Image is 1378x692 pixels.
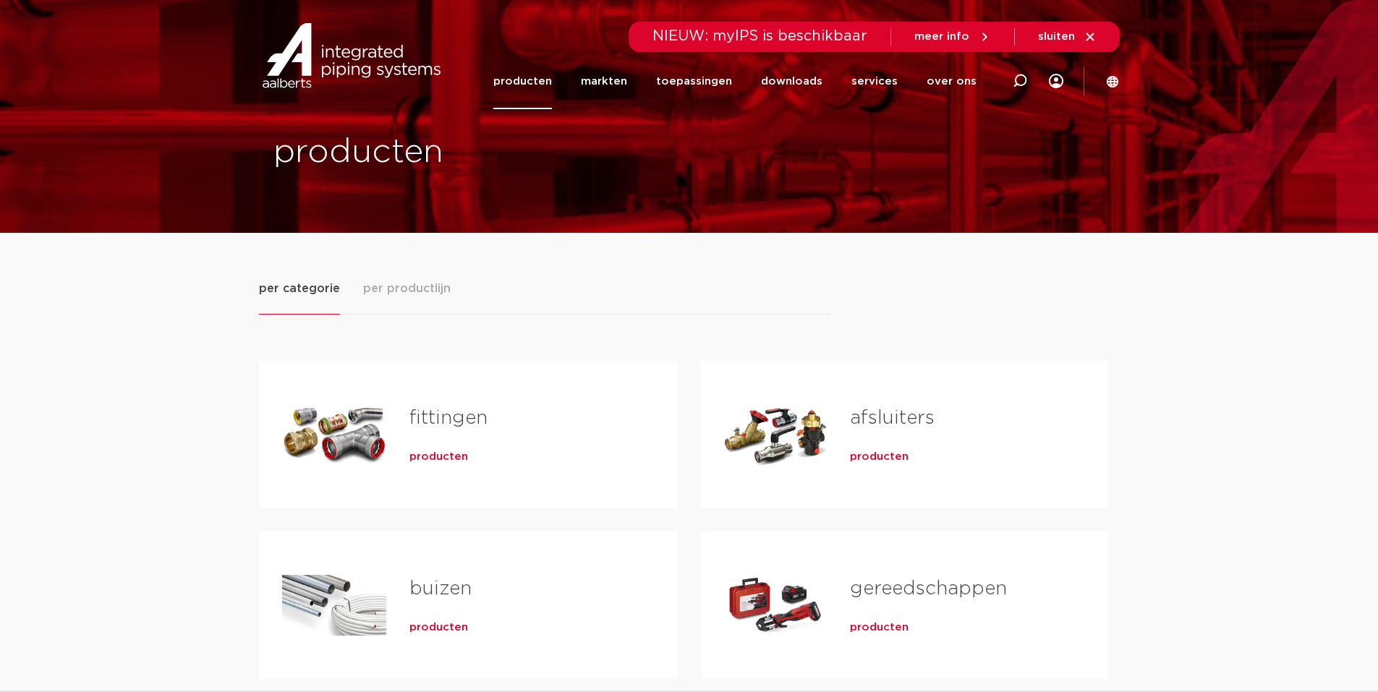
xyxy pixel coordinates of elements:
a: producten [850,620,909,635]
h1: producten [273,129,682,176]
a: downloads [761,54,822,109]
span: per productlijn [363,280,451,297]
a: services [851,54,898,109]
a: producten [850,450,909,464]
a: producten [409,450,468,464]
a: producten [493,54,552,109]
nav: Menu [493,54,977,109]
span: meer info [914,31,969,42]
a: gereedschappen [850,579,1007,598]
a: producten [409,620,468,635]
a: markten [581,54,627,109]
span: sluiten [1038,31,1075,42]
a: fittingen [409,409,488,427]
a: over ons [927,54,977,109]
a: sluiten [1038,30,1097,43]
a: meer info [914,30,991,43]
span: per categorie [259,280,340,297]
a: toepassingen [656,54,732,109]
a: afsluiters [850,409,935,427]
a: buizen [409,579,472,598]
span: NIEUW: myIPS is beschikbaar [652,29,867,43]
